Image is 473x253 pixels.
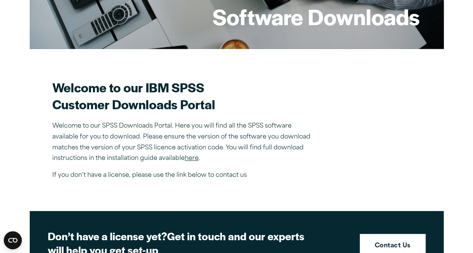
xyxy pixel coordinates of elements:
strong: Contact Us [375,241,411,251]
strong: Don’t have a license yet? [48,228,167,243]
p: Welcome to our SPSS Downloads Portal. Here you will find all the SPSS software available for you ... [52,121,316,164]
button: Open CMP widget [4,231,22,249]
h2: Welcome to our IBM SPSS Customer Downloads Portal [52,79,316,113]
p: If you don’t have a license, please use the link below to contact us [52,170,316,181]
h1: Software Downloads [213,2,420,31]
a: here [185,155,199,161]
